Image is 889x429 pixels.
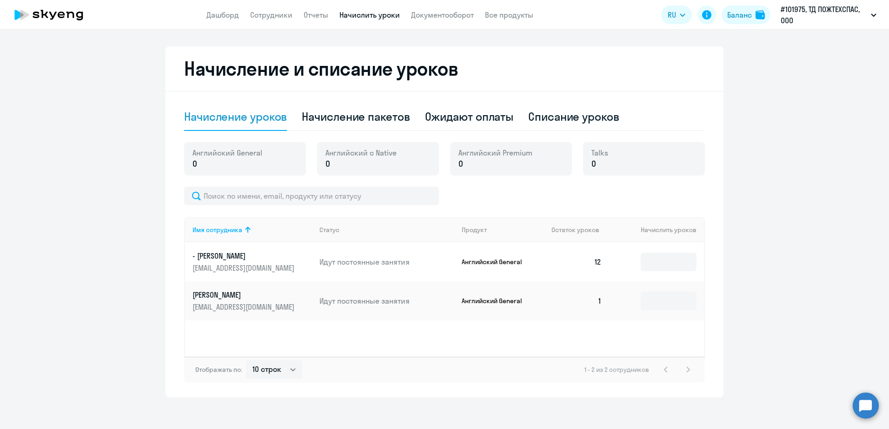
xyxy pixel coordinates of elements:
[192,302,297,312] p: [EMAIL_ADDRESS][DOMAIN_NAME]
[192,263,297,273] p: [EMAIL_ADDRESS][DOMAIN_NAME]
[184,187,439,205] input: Поиск по имени, email, продукту или статусу
[462,297,531,305] p: Английский General
[192,158,197,170] span: 0
[544,281,609,320] td: 1
[551,226,599,234] span: Остаток уроков
[319,226,454,234] div: Статус
[485,10,533,19] a: Все продукты
[425,109,514,124] div: Ожидают оплаты
[551,226,609,234] div: Остаток уроков
[192,226,242,234] div: Имя сотрудника
[325,158,330,170] span: 0
[319,296,454,306] p: Идут постоянные занятия
[458,148,532,158] span: Английский Premium
[756,10,765,19] img: balance
[319,226,339,234] div: Статус
[462,226,487,234] div: Продукт
[781,4,867,26] p: #101975, ТД ПОЖТЕХСПАС, ООО
[727,9,752,20] div: Баланс
[192,251,312,273] a: - [PERSON_NAME][EMAIL_ADDRESS][DOMAIN_NAME]
[722,6,770,24] button: Балансbalance
[591,158,596,170] span: 0
[192,148,262,158] span: Английский General
[184,109,287,124] div: Начисление уроков
[339,10,400,19] a: Начислить уроки
[302,109,410,124] div: Начисление пакетов
[462,226,544,234] div: Продукт
[192,290,297,300] p: [PERSON_NAME]
[458,158,463,170] span: 0
[609,217,704,242] th: Начислить уроков
[206,10,239,19] a: Дашборд
[411,10,474,19] a: Документооборот
[528,109,619,124] div: Списание уроков
[776,4,881,26] button: #101975, ТД ПОЖТЕХСПАС, ООО
[591,148,608,158] span: Talks
[661,6,692,24] button: RU
[250,10,292,19] a: Сотрудники
[304,10,328,19] a: Отчеты
[184,58,705,80] h2: Начисление и списание уроков
[462,258,531,266] p: Английский General
[192,251,297,261] p: - [PERSON_NAME]
[319,257,454,267] p: Идут постоянные занятия
[668,9,676,20] span: RU
[192,290,312,312] a: [PERSON_NAME][EMAIL_ADDRESS][DOMAIN_NAME]
[325,148,397,158] span: Английский с Native
[584,365,649,374] span: 1 - 2 из 2 сотрудников
[192,226,312,234] div: Имя сотрудника
[195,365,242,374] span: Отображать по:
[544,242,609,281] td: 12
